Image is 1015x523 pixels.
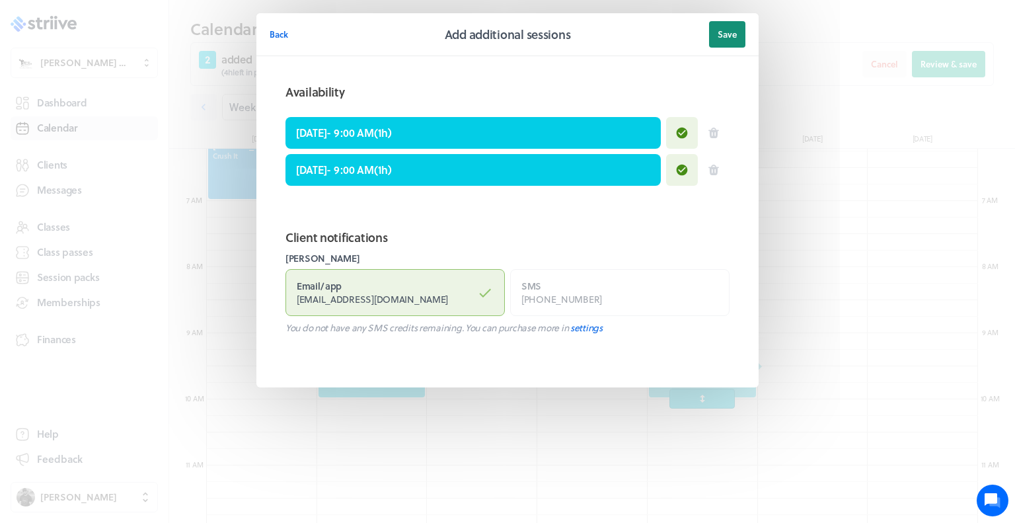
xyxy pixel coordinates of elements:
a: settings [570,321,603,335]
h1: Hi [20,64,244,85]
h2: We're here to help. Ask us anything! [20,88,244,130]
p: [DATE] - 9:00 AM ( 1h ) [296,162,392,178]
p: [DATE] - 9:00 AM ( 1h ) [296,125,392,141]
p: You do not have any SMS credits remaining. You can purchase more in [285,321,730,335]
strong: Email / app [297,279,342,293]
h2: Client notifications [285,228,730,247]
strong: SMS [521,279,541,293]
p: Find an answer quickly [18,206,246,221]
span: [PHONE_NUMBER] [521,292,602,306]
span: Back [270,28,288,40]
button: New conversation [20,154,244,181]
h2: Availability [285,83,345,101]
iframe: gist-messenger-bubble-iframe [977,485,1008,516]
button: Back [270,21,288,48]
span: [EMAIL_ADDRESS][DOMAIN_NAME] [297,292,448,306]
h2: Add additional sessions [445,25,571,44]
span: New conversation [85,162,159,173]
span: Save [718,28,737,40]
label: [PERSON_NAME] [285,252,730,265]
input: Search articles [38,227,236,254]
button: Save [709,21,745,48]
